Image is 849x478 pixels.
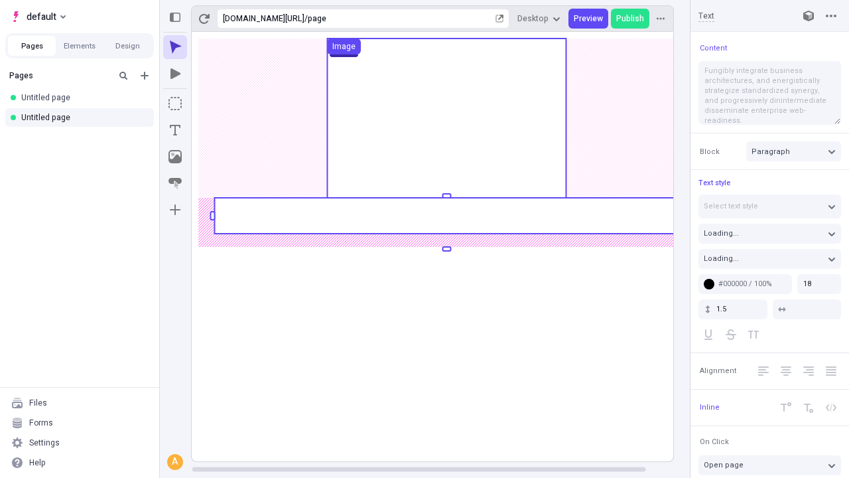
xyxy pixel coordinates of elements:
[698,177,730,189] span: Text style
[704,228,739,239] span: Loading...
[776,361,796,381] button: Center Align
[697,40,730,56] button: Content
[163,171,187,195] button: Button
[27,9,56,25] span: default
[8,36,56,56] button: Pages
[163,92,187,116] button: Box
[168,455,182,469] div: A
[718,279,787,289] div: #000000 / 100%
[611,9,649,29] button: Publish
[698,10,785,22] input: Text
[163,145,187,169] button: Image
[700,366,736,376] span: Alignment
[568,9,608,29] button: Preview
[698,455,841,475] button: Open page
[704,253,739,264] span: Loading...
[697,363,739,379] button: Alignment
[517,13,549,24] span: Desktop
[29,418,53,428] div: Forms
[700,437,729,447] span: On Click
[56,36,103,56] button: Elements
[21,112,143,123] div: Untitled page
[5,7,71,27] button: Select site
[751,146,790,157] span: Paragraph
[9,70,110,81] div: Pages
[821,398,841,418] button: Code
[574,13,603,24] span: Preview
[29,438,60,448] div: Settings
[29,398,47,408] div: Files
[697,434,732,450] button: On Click
[304,13,308,24] div: /
[616,13,644,24] span: Publish
[332,41,356,52] div: Image
[698,224,841,244] button: Loading...
[697,143,722,159] button: Block
[799,398,818,418] button: Subscript
[704,459,744,471] span: Open page
[698,61,841,125] textarea: Fungibly integrate business architectures, and energistically strategize standardized synergy, an...
[163,118,187,142] button: Text
[776,398,796,418] button: Superscript
[700,43,727,53] span: Content
[223,13,304,24] div: [URL][DOMAIN_NAME]
[512,9,566,29] button: Desktop
[697,400,722,416] button: Inline
[704,200,758,212] span: Select text style
[103,36,151,56] button: Design
[327,39,361,54] button: Image
[700,402,720,412] span: Inline
[753,361,773,381] button: Left Align
[21,92,143,103] div: Untitled page
[308,13,493,24] div: page
[29,457,46,468] div: Help
[698,195,841,218] button: Select text style
[700,147,720,157] span: Block
[799,361,818,381] button: Right Align
[698,249,841,269] button: Loading...
[137,68,153,84] button: Add new
[821,361,841,381] button: Justify
[746,141,841,161] button: Paragraph
[698,274,792,294] button: #000000 / 100%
